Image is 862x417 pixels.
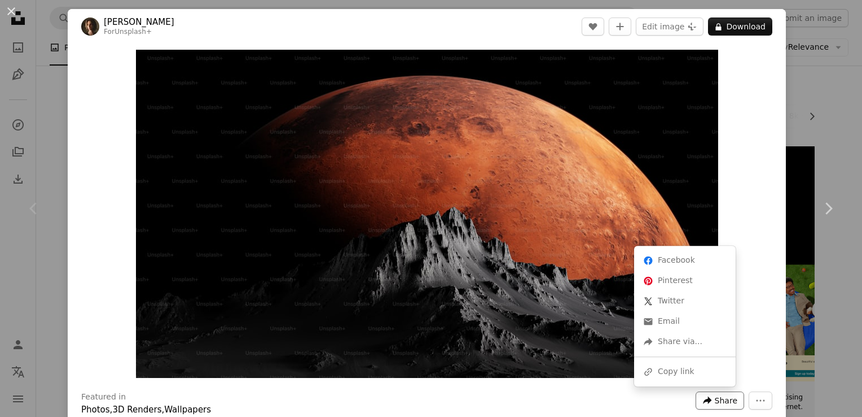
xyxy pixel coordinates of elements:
[639,250,731,271] a: Share on Facebook
[696,392,744,410] button: Share this image
[639,291,731,311] a: Share on Twitter
[634,246,736,386] div: Share this image
[639,332,731,352] div: Share via...
[639,362,731,382] div: Copy link
[715,392,737,409] span: Share
[639,271,731,291] a: Share on Pinterest
[639,311,731,332] a: Share over email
